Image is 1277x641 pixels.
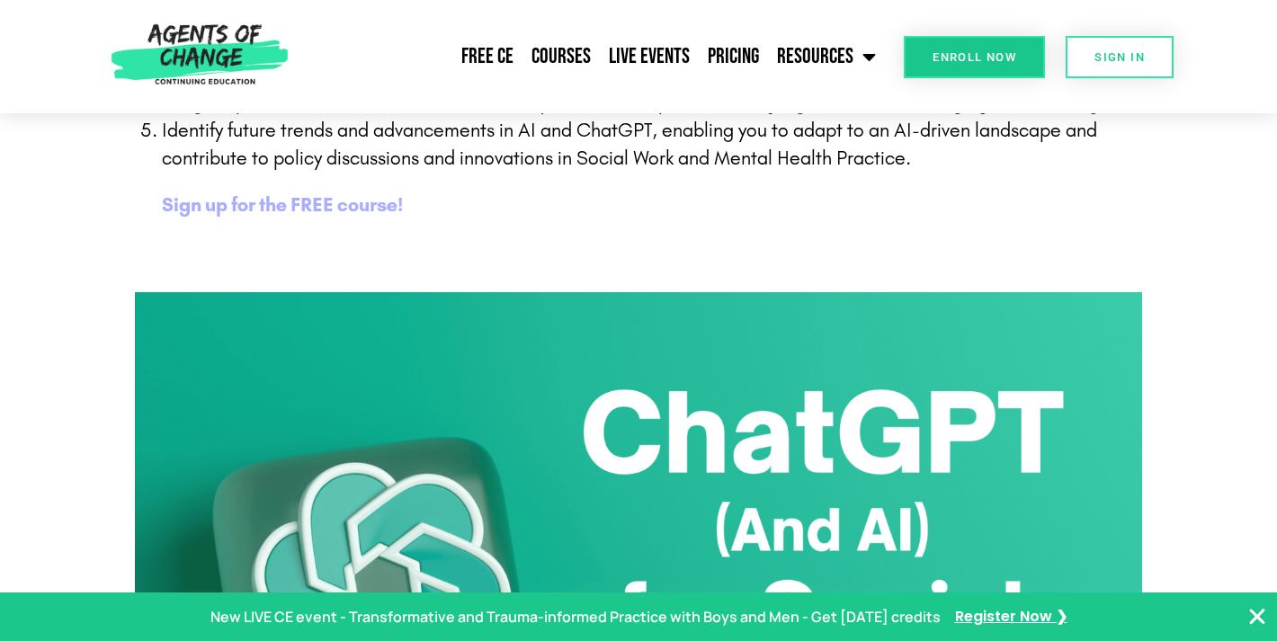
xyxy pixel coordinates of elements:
a: Live Events [600,34,699,79]
a: Sign up for the FREE course! [162,193,403,217]
a: Courses [522,34,600,79]
a: Register Now ❯ [955,604,1067,630]
p: New LIVE CE event - Transformative and Trauma-informed Practice with Boys and Men - Get [DATE] cr... [210,604,941,630]
button: Close Banner [1246,606,1268,628]
a: Resources [768,34,885,79]
a: SIGN IN [1066,36,1174,78]
p: Identify future trends and advancements in AI and ChatGPT, enabling you to adapt to an AI-driven ... [162,117,1151,173]
span: Enroll Now [933,51,1016,63]
a: Free CE [452,34,522,79]
span: SIGN IN [1094,51,1145,63]
a: Pricing [699,34,768,79]
nav: Menu [296,34,885,79]
a: Enroll Now [904,36,1045,78]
